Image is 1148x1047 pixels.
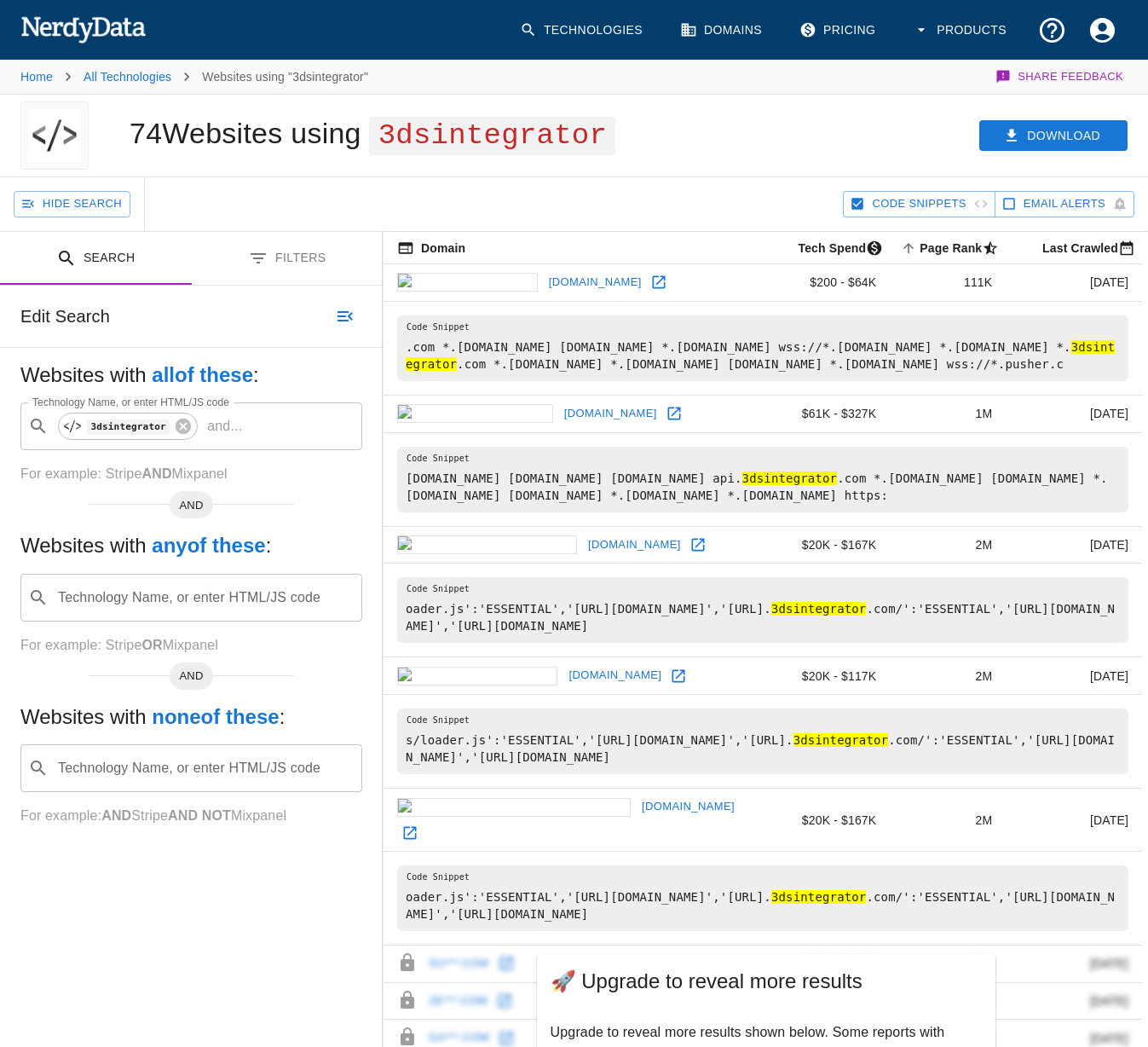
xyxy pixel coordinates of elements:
[1027,5,1077,55] button: Support and Documentation
[141,466,171,481] b: AND
[584,532,685,558] a: [DOMAIN_NAME]
[58,413,198,440] div: 3dsintegrator
[397,273,538,292] img: iriscrm.com icon
[765,526,890,564] td: $20K - $167K
[551,968,983,995] span: 🚀 Upgrade to reveal more results
[564,662,666,689] a: [DOMAIN_NAME]
[397,315,1128,381] pre: .com *.[DOMAIN_NAME] [DOMAIN_NAME] *.[DOMAIN_NAME] wss://*.[DOMAIN_NAME] *.[DOMAIN_NAME] *. .com ...
[20,12,146,46] img: NerdyData.com
[202,68,368,85] p: Websites using "3dsintegrator"
[168,808,231,823] b: AND NOT
[152,534,265,557] b: any of these
[397,865,1128,931] pre: oader.js':'ESSENTIAL','[URL][DOMAIN_NAME]','[URL]. .com/':'ESSENTIAL','[URL][DOMAIN_NAME]','[URL]...
[1006,526,1142,564] td: [DATE]
[87,419,170,434] code: 3dsintegrator
[28,101,81,170] img: "3dsintegrator" logo
[84,70,171,84] a: All Technologies
[20,362,362,389] h5: Websites with :
[1006,395,1142,432] td: [DATE]
[995,191,1134,217] button: Get email alerts with newly found website results. Click to enable.
[903,5,1020,55] button: Products
[397,709,1128,774] pre: s/loader.js':'ESSENTIAL','[URL][DOMAIN_NAME]','[URL]. .com/':'ESSENTIAL','[URL][DOMAIN_NAME]','[U...
[646,269,672,295] a: Open iriscrm.com in new window
[771,890,867,904] hl: 3dsintegrator
[406,340,1115,371] hl: 3dsintegrator
[20,464,362,484] p: For example: Stripe Mixpanel
[890,395,1006,432] td: 1M
[14,191,130,217] button: Hide Search
[789,5,889,55] a: Pricing
[397,577,1128,643] pre: oader.js':'ESSENTIAL','[URL][DOMAIN_NAME]','[URL]. .com/':'ESSENTIAL','[URL][DOMAIN_NAME]','[URL]...
[397,238,465,258] span: The registered domain name (i.e. "nerdydata.com").
[510,5,656,55] a: Technologies
[397,667,557,685] img: paraduxx.com icon
[771,602,867,616] hl: 3dsintegrator
[742,471,838,485] hl: 3dsintegrator
[776,238,890,258] span: The estimated minimum and maximum annual tech spend each webpage has, based on the free, freemium...
[152,363,253,386] b: all of these
[397,447,1128,512] pre: [DOMAIN_NAME] [DOMAIN_NAME] [DOMAIN_NAME] api. .com *.[DOMAIN_NAME] [DOMAIN_NAME] *.[DOMAIN_NAME]...
[545,269,646,296] a: [DOMAIN_NAME]
[397,535,577,554] img: decoywines.com icon
[141,638,162,652] b: OR
[890,264,1006,302] td: 111K
[192,232,384,286] button: Filters
[765,657,890,695] td: $20K - $117K
[666,663,691,689] a: Open paraduxx.com in new window
[1006,789,1142,852] td: [DATE]
[872,194,966,214] span: Hide Code Snippets
[1006,264,1142,302] td: [DATE]
[890,526,1006,564] td: 2M
[101,808,131,823] b: AND
[765,395,890,432] td: $61K - $327K
[170,497,214,514] span: AND
[152,705,279,728] b: none of these
[200,416,249,437] p: and ...
[170,668,214,685] span: AND
[397,820,423,846] a: Open duckhornwineshop.com in new window
[765,789,890,852] td: $20K - $167K
[397,404,553,423] img: gatcreek.com icon
[397,798,631,817] img: duckhornwineshop.com icon
[1024,194,1105,214] span: Get email alerts with newly found website results. Click to enable.
[1006,657,1142,695] td: [DATE]
[637,794,739,820] a: [DOMAIN_NAME]
[979,120,1128,152] button: Download
[20,703,362,731] h5: Websites with :
[130,117,615,149] h1: 74 Websites using
[369,117,615,155] span: 3dsintegrator
[20,806,362,826] p: For example: Stripe Mixpanel
[670,5,776,55] a: Domains
[1077,5,1128,55] button: Account Settings
[661,401,687,426] a: Open gatcreek.com in new window
[20,70,53,84] a: Home
[890,657,1006,695] td: 2M
[765,264,890,302] td: $200 - $64K
[20,532,362,559] h5: Websites with :
[1020,238,1142,258] span: Most recent date this website was successfully crawled
[890,789,1006,852] td: 2M
[793,733,889,747] hl: 3dsintegrator
[843,191,995,217] button: Hide Code Snippets
[20,60,368,94] nav: breadcrumb
[560,401,661,427] a: [DOMAIN_NAME]
[897,238,1006,258] span: A page popularity ranking based on a domain's backlinks. Smaller numbers signal more popular doma...
[32,395,229,409] label: Technology Name, or enter HTML/JS code
[20,635,362,656] p: For example: Stripe Mixpanel
[20,303,110,330] h6: Edit Search
[993,60,1128,94] button: Share Feedback
[685,532,711,558] a: Open decoywines.com in new window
